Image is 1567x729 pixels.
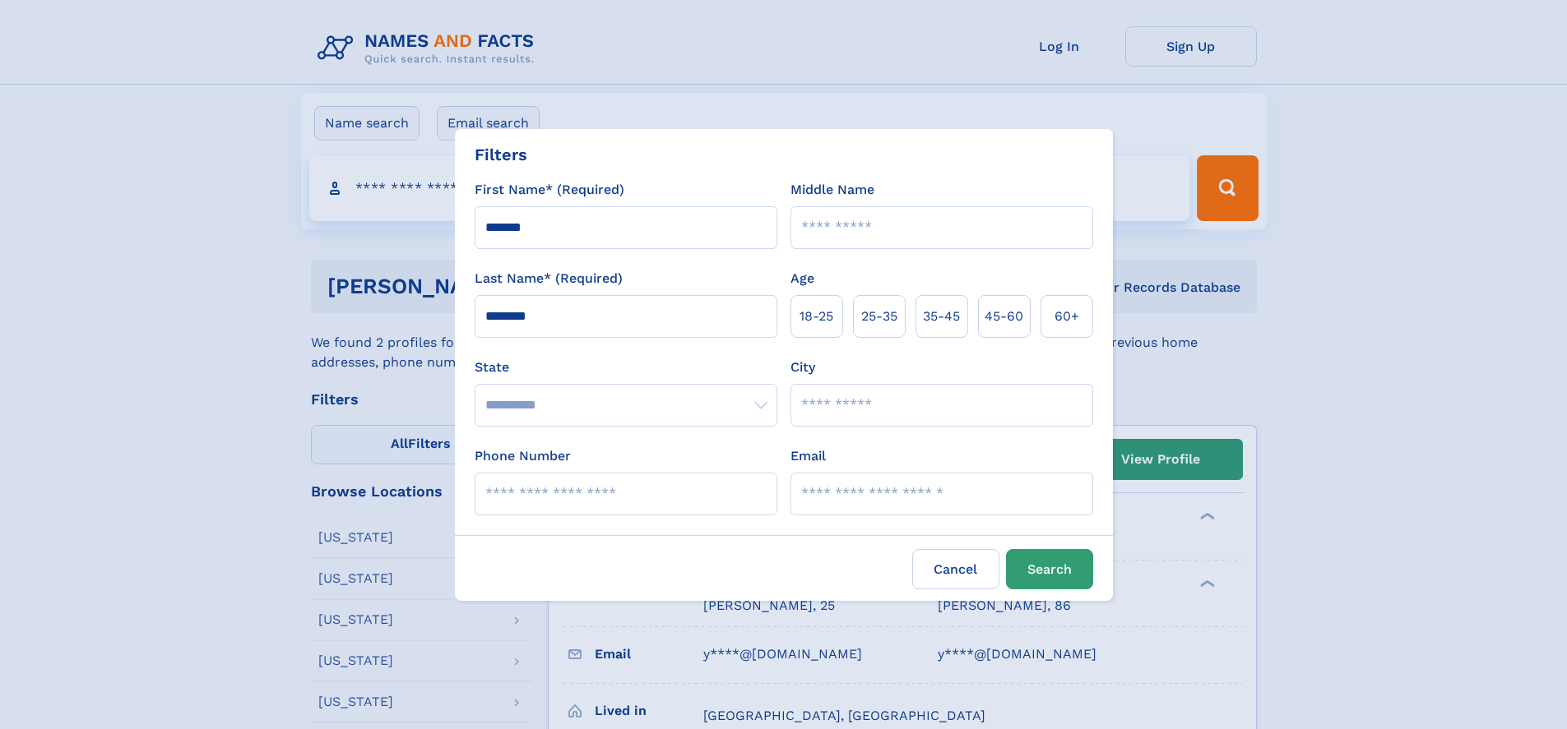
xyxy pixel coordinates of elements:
[790,358,815,377] label: City
[475,358,777,377] label: State
[475,446,571,466] label: Phone Number
[1055,307,1079,326] span: 60+
[912,549,999,589] label: Cancel
[1006,549,1093,589] button: Search
[800,307,833,326] span: 18‑25
[790,269,814,288] label: Age
[861,307,897,326] span: 25‑35
[923,307,960,326] span: 35‑45
[475,142,527,167] div: Filters
[475,269,623,288] label: Last Name* (Required)
[475,180,624,200] label: First Name* (Required)
[985,307,1023,326] span: 45‑60
[790,446,826,466] label: Email
[790,180,874,200] label: Middle Name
